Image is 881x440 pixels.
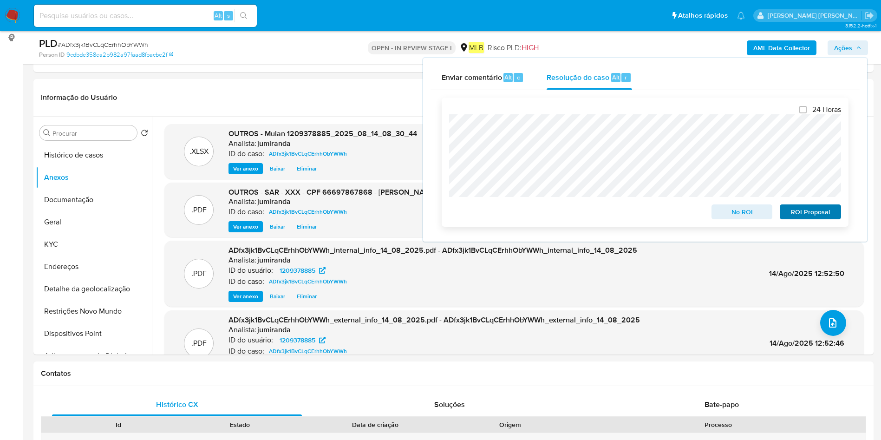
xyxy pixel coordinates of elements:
h6: jumiranda [257,256,291,265]
span: Atalhos rápidos [678,11,728,20]
button: Histórico de casos [36,144,152,166]
span: r [625,73,627,82]
div: Estado [186,420,294,429]
span: ROI Proposal [786,205,835,218]
button: ROI Proposal [780,204,841,219]
span: 14/Ago/2025 12:52:46 [770,338,844,348]
a: 1209378885 [274,265,331,276]
h6: jumiranda [257,197,291,206]
button: Geral [36,211,152,233]
input: 24 Horas [799,106,807,113]
span: 1209378885 [280,265,315,276]
h1: Informação do Usuário [41,93,117,102]
h1: Contatos [41,369,866,378]
span: c [517,73,520,82]
button: No ROI [711,204,773,219]
span: 24 Horas [812,105,841,114]
button: Eliminar [292,291,321,302]
b: Person ID [39,51,65,59]
button: Baixar [265,291,290,302]
span: 1209378885 [280,335,315,346]
span: Ver anexo [233,164,258,173]
span: Alt [504,73,512,82]
span: Risco PLD: [488,43,539,53]
button: Restrições Novo Mundo [36,300,152,322]
button: Procurar [43,129,51,137]
button: Endereços [36,256,152,278]
div: Processo [578,420,859,429]
span: Enviar comentário [442,72,502,82]
button: AML Data Collector [747,40,816,55]
button: Ver anexo [228,291,263,302]
div: Id [64,420,173,429]
p: juliane.miranda@mercadolivre.com [768,11,861,20]
button: Ver anexo [228,221,263,232]
span: ADfx3jk1BvCLqCErhhObYWWh_internal_info_14_08_2025.pdf - ADfx3jk1BvCLqCErhhObYWWh_internal_info_14... [228,245,637,256]
p: Analista: [228,139,256,148]
p: OPEN - IN REVIEW STAGE I [368,41,456,54]
p: ID do usuário: [228,335,273,345]
button: KYC [36,233,152,256]
p: ID do caso: [228,277,264,286]
em: MLB [469,42,484,53]
span: Resolução do caso [547,72,609,82]
span: No ROI [718,205,766,218]
span: Baixar [270,292,285,301]
button: Detalhe da geolocalização [36,278,152,300]
p: ID do caso: [228,347,264,356]
button: Ações [828,40,868,55]
button: Eliminar [292,221,321,232]
span: Eliminar [297,164,317,173]
b: AML Data Collector [753,40,810,55]
a: ADfx3jk1BvCLqCErhhObYWWh [265,276,351,287]
p: .PDF [191,205,207,215]
span: Soluções [434,399,465,410]
b: PLD [39,36,58,51]
span: OUTROS - SAR - XXX - CPF 66697867868 - [PERSON_NAME] [228,187,437,197]
span: Baixar [270,222,285,231]
button: Dispositivos Point [36,322,152,345]
span: Bate-papo [705,399,739,410]
span: Eliminar [297,222,317,231]
button: upload-file [820,310,846,336]
p: .PDF [191,338,207,348]
span: 14/Ago/2025 12:52:50 [769,268,844,279]
span: ADfx3jk1BvCLqCErhhObYWWh_external_info_14_08_2025.pdf - ADfx3jk1BvCLqCErhhObYWWh_external_info_14... [228,315,640,325]
span: Eliminar [297,292,317,301]
button: Anexos [36,166,152,189]
p: Analista: [228,325,256,335]
span: OUTROS - Mulan 1209378885_2025_08_14_08_30_44 [228,128,417,139]
span: 3.152.2-hotfix-1 [845,22,876,29]
button: Retornar ao pedido padrão [141,129,148,139]
span: Histórico CX [156,399,198,410]
button: search-icon [234,9,253,22]
p: Analista: [228,197,256,206]
button: Baixar [265,221,290,232]
span: Alt [215,11,222,20]
button: Documentação [36,189,152,211]
a: Sair [864,11,874,20]
p: .XLSX [189,146,209,157]
button: Ver anexo [228,163,263,174]
span: Ações [834,40,852,55]
div: Origem [456,420,565,429]
span: Baixar [270,164,285,173]
span: HIGH [522,42,539,53]
span: ADfx3jk1BvCLqCErhhObYWWh [269,346,347,357]
p: .PDF [191,269,207,279]
h6: jumiranda [257,139,291,148]
span: # ADfx3jk1BvCLqCErhhObYWWh [58,40,148,49]
a: ADfx3jk1BvCLqCErhhObYWWh [265,206,351,217]
a: 1209378885 [274,335,331,346]
p: Analista: [228,256,256,265]
span: ADfx3jk1BvCLqCErhhObYWWh [269,276,347,287]
a: ADfx3jk1BvCLqCErhhObYWWh [265,148,351,159]
p: ID do caso: [228,207,264,217]
a: 9cdbde358ea2b982a97faad8fbacbe2f [66,51,173,59]
span: Alt [612,73,620,82]
span: ADfx3jk1BvCLqCErhhObYWWh [269,148,347,159]
input: Pesquise usuários ou casos... [34,10,257,22]
span: Ver anexo [233,222,258,231]
input: Procurar [52,129,133,138]
span: ADfx3jk1BvCLqCErhhObYWWh [269,206,347,217]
